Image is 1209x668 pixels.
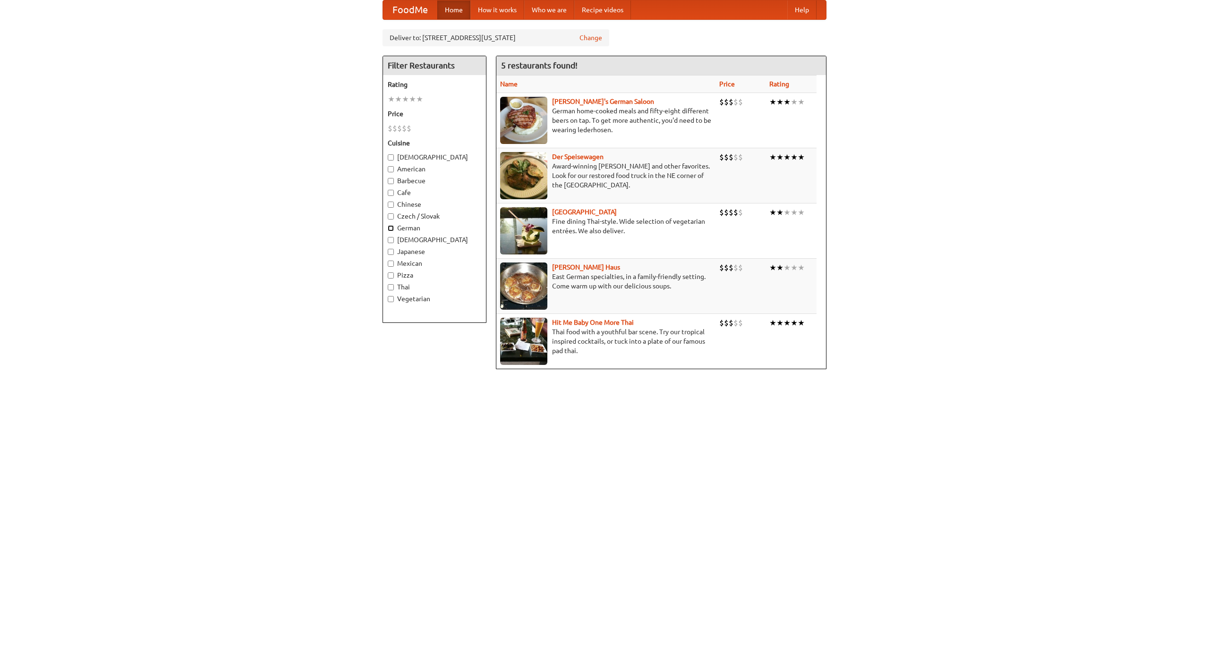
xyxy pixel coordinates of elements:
li: ★ [783,152,791,162]
li: ★ [798,318,805,328]
li: $ [729,207,733,218]
li: $ [729,97,733,107]
input: Japanese [388,249,394,255]
li: $ [729,318,733,328]
a: How it works [470,0,524,19]
input: Cafe [388,190,394,196]
li: ★ [783,97,791,107]
li: $ [733,152,738,162]
li: $ [738,97,743,107]
li: $ [407,123,411,134]
p: Award-winning [PERSON_NAME] and other favorites. Look for our restored food truck in the NE corne... [500,161,712,190]
li: $ [719,152,724,162]
label: [DEMOGRAPHIC_DATA] [388,235,481,245]
input: [DEMOGRAPHIC_DATA] [388,237,394,243]
p: Thai food with a youthful bar scene. Try our tropical inspired cocktails, or tuck into a plate of... [500,327,712,355]
h5: Cuisine [388,138,481,148]
input: [DEMOGRAPHIC_DATA] [388,154,394,161]
li: $ [724,97,729,107]
input: Czech / Slovak [388,213,394,220]
label: Czech / Slovak [388,211,481,221]
li: $ [397,123,402,134]
img: kohlhaus.jpg [500,262,547,310]
a: Who we are [524,0,574,19]
li: ★ [791,152,798,162]
label: Barbecue [388,176,481,186]
li: $ [724,318,729,328]
li: $ [729,152,733,162]
input: Vegetarian [388,296,394,302]
h5: Rating [388,80,481,89]
input: Mexican [388,261,394,267]
a: Home [437,0,470,19]
li: ★ [388,94,395,104]
ng-pluralize: 5 restaurants found! [501,61,578,70]
li: ★ [783,262,791,273]
li: $ [719,262,724,273]
label: Japanese [388,247,481,256]
li: $ [733,318,738,328]
li: $ [733,97,738,107]
li: ★ [783,207,791,218]
li: ★ [798,97,805,107]
input: Pizza [388,272,394,279]
label: Pizza [388,271,481,280]
li: $ [392,123,397,134]
li: $ [388,123,392,134]
li: $ [738,262,743,273]
li: ★ [776,262,783,273]
li: ★ [798,262,805,273]
li: $ [733,207,738,218]
li: $ [724,152,729,162]
li: $ [719,318,724,328]
li: ★ [798,207,805,218]
input: American [388,166,394,172]
p: German home-cooked meals and fifty-eight different beers on tap. To get more authentic, you'd nee... [500,106,712,135]
label: Cafe [388,188,481,197]
label: Mexican [388,259,481,268]
li: ★ [776,318,783,328]
li: $ [402,123,407,134]
li: ★ [776,97,783,107]
li: ★ [798,152,805,162]
a: Recipe videos [574,0,631,19]
li: ★ [416,94,423,104]
a: Help [787,0,817,19]
input: Chinese [388,202,394,208]
p: East German specialties, in a family-friendly setting. Come warm up with our delicious soups. [500,272,712,291]
img: babythai.jpg [500,318,547,365]
li: ★ [776,152,783,162]
label: German [388,223,481,233]
li: ★ [769,207,776,218]
label: Vegetarian [388,294,481,304]
li: ★ [769,97,776,107]
img: satay.jpg [500,207,547,254]
li: ★ [791,262,798,273]
a: [PERSON_NAME]'s German Saloon [552,98,654,105]
p: Fine dining Thai-style. Wide selection of vegetarian entrées. We also deliver. [500,217,712,236]
li: ★ [769,318,776,328]
a: Der Speisewagen [552,153,604,161]
a: FoodMe [383,0,437,19]
li: ★ [402,94,409,104]
li: $ [738,318,743,328]
li: $ [719,97,724,107]
li: $ [719,207,724,218]
a: Price [719,80,735,88]
a: [GEOGRAPHIC_DATA] [552,208,617,216]
li: ★ [769,262,776,273]
li: $ [738,207,743,218]
li: ★ [395,94,402,104]
li: ★ [791,318,798,328]
label: Chinese [388,200,481,209]
h4: Filter Restaurants [383,56,486,75]
a: Rating [769,80,789,88]
li: ★ [409,94,416,104]
a: Change [579,33,602,42]
label: [DEMOGRAPHIC_DATA] [388,152,481,162]
a: [PERSON_NAME] Haus [552,263,620,271]
div: Deliver to: [STREET_ADDRESS][US_STATE] [383,29,609,46]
